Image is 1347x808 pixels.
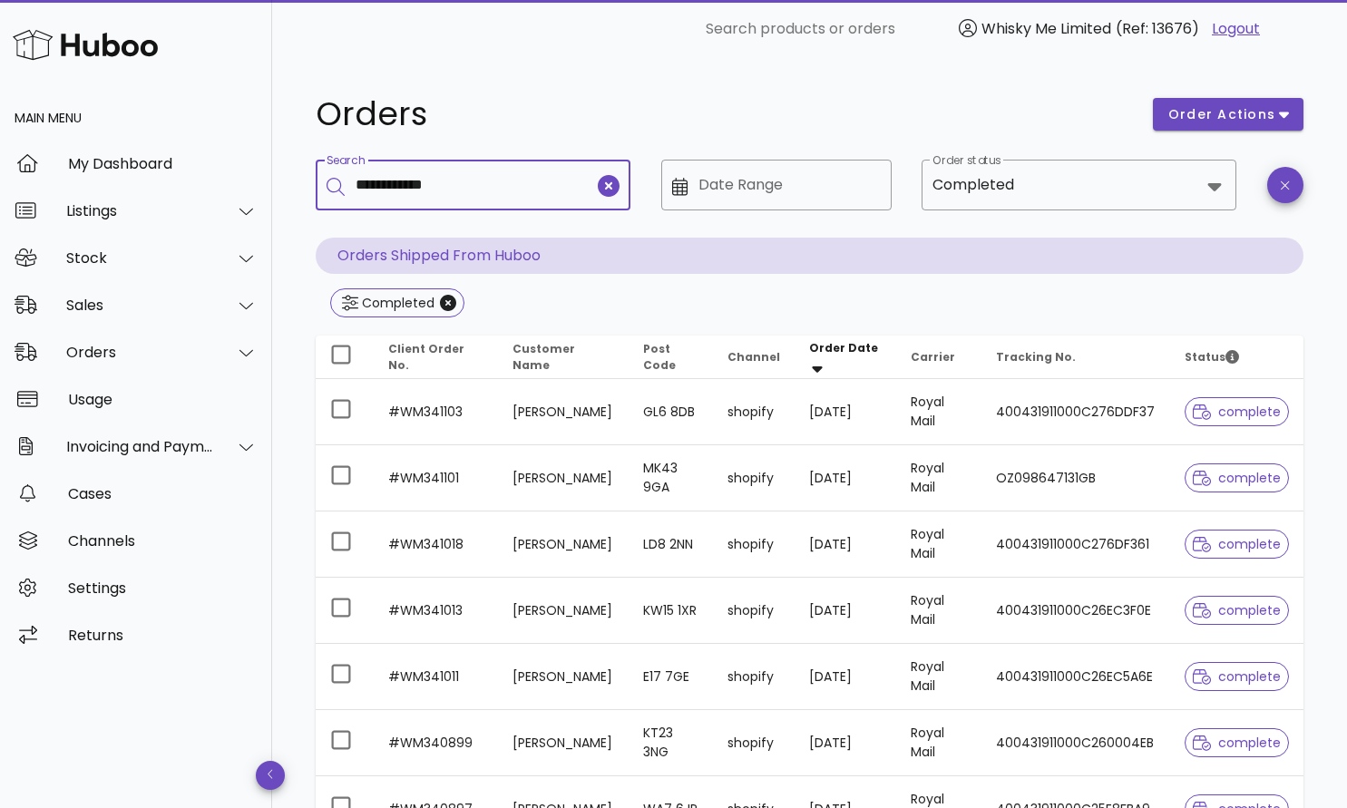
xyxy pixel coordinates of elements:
[68,627,258,644] div: Returns
[896,445,981,511] td: Royal Mail
[374,379,498,445] td: #WM341103
[440,295,456,311] button: Close
[66,249,214,267] div: Stock
[629,578,714,644] td: KW15 1XR
[66,344,214,361] div: Orders
[932,177,1014,193] div: Completed
[1153,98,1303,131] button: order actions
[981,18,1111,39] span: Whisky Me Limited
[374,511,498,578] td: #WM341018
[1170,336,1303,379] th: Status
[896,336,981,379] th: Carrier
[498,379,629,445] td: [PERSON_NAME]
[981,336,1170,379] th: Tracking No.
[13,25,158,64] img: Huboo Logo
[68,391,258,408] div: Usage
[316,238,1303,274] p: Orders Shipped From Huboo
[981,710,1170,776] td: 400431911000C260004EB
[713,379,795,445] td: shopify
[795,445,896,511] td: [DATE]
[713,336,795,379] th: Channel
[981,644,1170,710] td: 400431911000C26EC5A6E
[498,644,629,710] td: [PERSON_NAME]
[1116,18,1199,39] span: (Ref: 13676)
[795,644,896,710] td: [DATE]
[713,578,795,644] td: shopify
[374,336,498,379] th: Client Order No.
[68,532,258,550] div: Channels
[981,379,1170,445] td: 400431911000C276DDF37
[629,511,714,578] td: LD8 2NN
[66,202,214,219] div: Listings
[896,511,981,578] td: Royal Mail
[981,511,1170,578] td: 400431911000C276DF361
[922,160,1236,210] div: Order statusCompleted
[911,349,955,365] span: Carrier
[727,349,780,365] span: Channel
[996,349,1076,365] span: Tracking No.
[981,578,1170,644] td: 400431911000C26EC3F0E
[316,98,1131,131] h1: Orders
[512,341,575,373] span: Customer Name
[896,644,981,710] td: Royal Mail
[68,155,258,172] div: My Dashboard
[795,511,896,578] td: [DATE]
[896,578,981,644] td: Royal Mail
[68,485,258,502] div: Cases
[795,710,896,776] td: [DATE]
[1193,736,1281,749] span: complete
[374,445,498,511] td: #WM341101
[498,445,629,511] td: [PERSON_NAME]
[713,511,795,578] td: shopify
[498,710,629,776] td: [PERSON_NAME]
[498,511,629,578] td: [PERSON_NAME]
[66,438,214,455] div: Invoicing and Payments
[374,644,498,710] td: #WM341011
[374,578,498,644] td: #WM341013
[1167,105,1276,124] span: order actions
[1193,538,1281,550] span: complete
[713,710,795,776] td: shopify
[981,445,1170,511] td: OZ098647131GB
[629,336,714,379] th: Post Code
[629,379,714,445] td: GL6 8DB
[643,341,676,373] span: Post Code
[713,445,795,511] td: shopify
[795,336,896,379] th: Order Date: Sorted descending. Activate to remove sorting.
[1193,405,1281,418] span: complete
[713,644,795,710] td: shopify
[66,297,214,314] div: Sales
[896,379,981,445] td: Royal Mail
[629,644,714,710] td: E17 7GE
[388,341,464,373] span: Client Order No.
[795,578,896,644] td: [DATE]
[795,379,896,445] td: [DATE]
[327,154,365,168] label: Search
[1193,604,1281,617] span: complete
[1193,670,1281,683] span: complete
[629,710,714,776] td: KT23 3NG
[1212,18,1260,40] a: Logout
[498,578,629,644] td: [PERSON_NAME]
[1185,349,1239,365] span: Status
[896,710,981,776] td: Royal Mail
[598,175,620,197] button: clear icon
[498,336,629,379] th: Customer Name
[68,579,258,597] div: Settings
[932,154,1000,168] label: Order status
[374,710,498,776] td: #WM340899
[809,340,878,355] span: Order Date
[358,294,434,312] div: Completed
[629,445,714,511] td: MK43 9GA
[1193,472,1281,484] span: complete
